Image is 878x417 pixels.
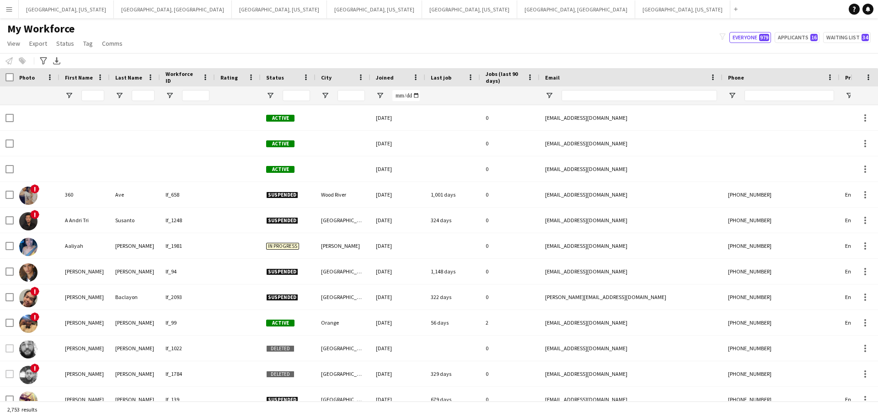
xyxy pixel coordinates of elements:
div: [PHONE_NUMBER] [723,284,840,310]
div: [PERSON_NAME] [59,361,110,386]
div: [PHONE_NUMBER] [723,182,840,207]
div: [PERSON_NAME] [59,259,110,284]
img: Aamir Yusuf [19,263,37,282]
a: Export [26,37,51,49]
div: [PERSON_NAME] [59,336,110,361]
span: 16 [810,34,818,41]
a: Tag [80,37,96,49]
div: 0 [480,156,540,182]
input: First Name Filter Input [81,90,104,101]
div: 0 [480,233,540,258]
div: [PHONE_NUMBER] [723,361,840,386]
span: In progress [266,243,299,250]
span: ! [30,210,39,219]
div: [PERSON_NAME] [316,233,370,258]
div: [DATE] [370,387,425,412]
span: Email [545,74,560,81]
div: Orange [316,310,370,335]
span: 34 [862,34,869,41]
div: 2 [480,310,540,335]
div: 324 days [425,208,480,233]
input: Row Selection is disabled for this row (unchecked) [5,344,14,353]
img: A Andri Tri Susanto [19,212,37,230]
input: City Filter Input [337,90,365,101]
span: Suspended [266,217,298,224]
span: Status [56,39,74,48]
span: Phone [728,74,744,81]
div: 1,001 days [425,182,480,207]
span: Status [266,74,284,81]
div: [DATE] [370,182,425,207]
app-action-btn: Export XLSX [51,55,62,66]
div: [EMAIL_ADDRESS][DOMAIN_NAME] [540,387,723,412]
div: [PERSON_NAME][EMAIL_ADDRESS][DOMAIN_NAME] [540,284,723,310]
span: Last job [431,74,451,81]
div: [EMAIL_ADDRESS][DOMAIN_NAME] [540,156,723,182]
button: Open Filter Menu [166,91,174,100]
div: [GEOGRAPHIC_DATA] [316,336,370,361]
span: Deleted [266,345,294,352]
div: A Andri Tri [59,208,110,233]
div: lf_99 [160,310,215,335]
span: Active [266,320,294,326]
div: 0 [480,336,540,361]
div: 0 [480,105,540,130]
button: [GEOGRAPHIC_DATA], [US_STATE] [635,0,730,18]
div: [EMAIL_ADDRESS][DOMAIN_NAME] [540,208,723,233]
span: Profile [845,74,863,81]
button: Open Filter Menu [845,91,853,100]
button: Open Filter Menu [65,91,73,100]
input: Workforce ID Filter Input [182,90,209,101]
input: Last Name Filter Input [132,90,155,101]
div: [PHONE_NUMBER] [723,259,840,284]
div: 0 [480,131,540,156]
input: Row Selection is disabled for this row (unchecked) [5,370,14,378]
div: lf_658 [160,182,215,207]
span: Suspended [266,294,298,301]
button: [GEOGRAPHIC_DATA], [US_STATE] [327,0,422,18]
div: Baclayon [110,284,160,310]
div: 0 [480,182,540,207]
span: Active [266,166,294,173]
span: 979 [759,34,769,41]
div: [PERSON_NAME] [110,310,160,335]
button: Open Filter Menu [115,91,123,100]
div: [GEOGRAPHIC_DATA] [316,284,370,310]
div: [PERSON_NAME] [110,361,160,386]
div: 0 [480,284,540,310]
input: Phone Filter Input [744,90,834,101]
div: 0 [480,259,540,284]
img: Aaron Campbell [19,366,37,384]
div: [DATE] [370,105,425,130]
span: My Workforce [7,22,75,36]
div: [PERSON_NAME] [110,387,160,412]
div: [EMAIL_ADDRESS][DOMAIN_NAME] [540,336,723,361]
button: Everyone979 [729,32,771,43]
span: Suspended [266,192,298,198]
span: Deleted [266,371,294,378]
div: Susanto [110,208,160,233]
span: Tag [83,39,93,48]
div: 329 days [425,361,480,386]
div: [PERSON_NAME] [110,336,160,361]
button: [GEOGRAPHIC_DATA], [US_STATE] [422,0,517,18]
button: [GEOGRAPHIC_DATA], [US_STATE] [19,0,114,18]
button: Open Filter Menu [728,91,736,100]
div: lf_2093 [160,284,215,310]
div: [EMAIL_ADDRESS][DOMAIN_NAME] [540,233,723,258]
div: 1,148 days [425,259,480,284]
div: [GEOGRAPHIC_DATA] [316,387,370,412]
div: [PERSON_NAME] [59,284,110,310]
span: ! [30,364,39,373]
div: [PHONE_NUMBER] [723,310,840,335]
button: Open Filter Menu [266,91,274,100]
span: Comms [102,39,123,48]
div: [DATE] [370,259,425,284]
div: [PHONE_NUMBER] [723,387,840,412]
img: 360 Ave [19,187,37,205]
span: View [7,39,20,48]
button: Waiting list34 [823,32,871,43]
div: [DATE] [370,233,425,258]
div: [PHONE_NUMBER] [723,233,840,258]
div: [PERSON_NAME] [110,233,160,258]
